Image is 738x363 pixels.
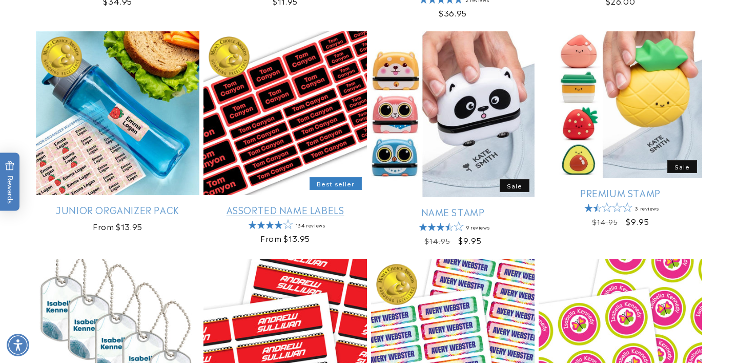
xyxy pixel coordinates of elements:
iframe: Sign Up via Text for Offers [8,281,130,312]
a: Junior Organizer Pack [36,204,199,216]
div: Accessibility Menu [7,334,29,356]
a: Assorted Name Labels [203,204,367,216]
span: Rewards [5,161,15,203]
a: Name Stamp [371,206,535,218]
a: Premium Stamp [539,187,702,199]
